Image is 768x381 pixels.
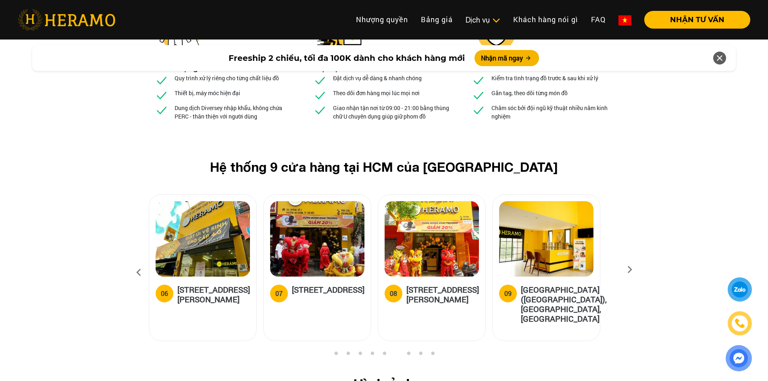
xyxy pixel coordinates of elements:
[229,52,465,64] span: Freeship 2 chiều, tối đa 100K dành cho khách hàng mới
[585,11,612,28] a: FAQ
[385,201,479,277] img: heramo-398-duong-hoang-dieu-phuong-2-quan-4
[472,74,485,87] img: checked.svg
[638,16,750,23] a: NHẬN TƯ VẤN
[507,11,585,28] a: Khách hàng nói gì
[491,104,613,121] p: Chăm sóc bởi đội ngũ kỹ thuật nhiều năm kinh nghiệm
[333,74,422,82] p: Đặt dịch vụ dễ dàng & nhanh chóng
[18,9,115,30] img: heramo-logo.png
[472,89,485,102] img: checked.svg
[504,289,512,298] div: 09
[155,104,168,117] img: checked.svg
[390,289,397,298] div: 08
[333,104,455,121] p: Giao nhận tận nơi từ 09:00 - 21:00 bằng thùng chữ U chuyên dụng giúp giữ phom đồ
[475,50,539,66] button: Nhận mã ngay
[292,285,364,301] h5: [STREET_ADDRESS]
[728,312,751,335] a: phone-icon
[368,351,376,359] button: 4
[734,317,745,329] img: phone-icon
[356,351,364,359] button: 3
[492,17,500,25] img: subToggleIcon
[333,89,420,97] p: Theo dõi đơn hàng mọi lúc mọi nơi
[162,159,607,175] h2: Hệ thống 9 cửa hàng tại HCM của [GEOGRAPHIC_DATA]
[380,351,388,359] button: 5
[156,201,250,277] img: heramo-314-le-van-viet-phuong-tang-nhon-phu-b-quan-9
[314,89,327,102] img: checked.svg
[491,74,598,82] p: Kiểm tra tình trạng đồ trước & sau khi xử lý
[175,104,296,121] p: Dung dịch Diversey nhập khẩu, không chứa PERC - thân thiện với người dùng
[392,351,400,359] button: 6
[314,74,327,87] img: checked.svg
[275,289,283,298] div: 07
[466,15,500,25] div: Dịch vụ
[161,289,168,298] div: 06
[618,15,631,25] img: vn-flag.png
[491,89,568,97] p: Gắn tag, theo dõi từng món đồ
[155,74,168,87] img: checked.svg
[155,89,168,102] img: checked.svg
[429,351,437,359] button: 9
[177,285,250,304] h5: [STREET_ADDRESS][PERSON_NAME]
[350,11,414,28] a: Nhượng quyền
[175,74,279,82] p: Quy trình xử lý riêng cho từng chất liệu đồ
[175,89,240,97] p: Thiết bị, máy móc hiện đại
[499,201,593,277] img: heramo-parc-villa-dai-phuoc-island-dong-nai
[332,351,340,359] button: 1
[404,351,412,359] button: 7
[414,11,459,28] a: Bảng giá
[521,285,607,323] h5: [GEOGRAPHIC_DATA] ([GEOGRAPHIC_DATA]), [GEOGRAPHIC_DATA], [GEOGRAPHIC_DATA]
[270,201,364,277] img: heramo-15a-duong-so-2-phuong-an-khanh-thu-duc
[416,351,425,359] button: 8
[406,285,479,304] h5: [STREET_ADDRESS][PERSON_NAME]
[472,104,485,117] img: checked.svg
[344,351,352,359] button: 2
[314,104,327,117] img: checked.svg
[644,11,750,29] button: NHẬN TƯ VẤN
